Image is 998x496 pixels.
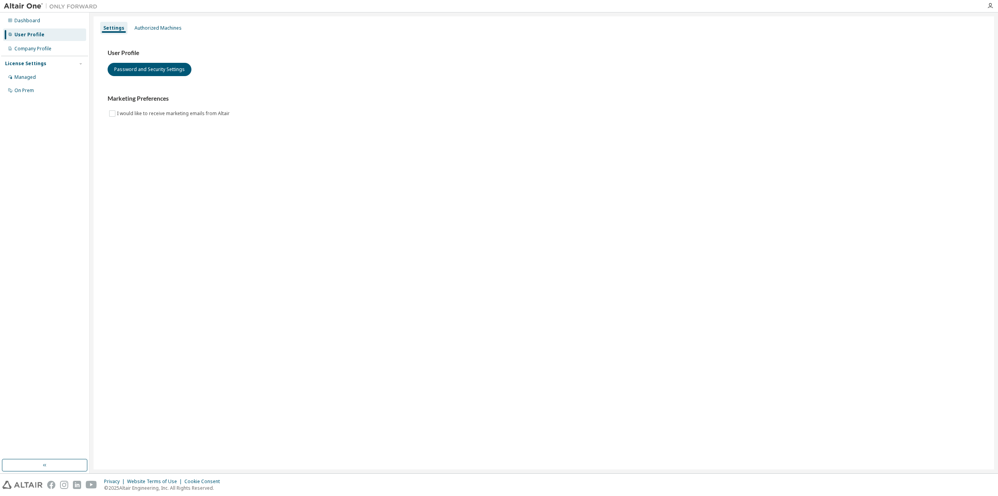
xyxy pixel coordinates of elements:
[104,478,127,485] div: Privacy
[73,481,81,489] img: linkedin.svg
[14,46,51,52] div: Company Profile
[14,74,36,80] div: Managed
[108,63,191,76] button: Password and Security Settings
[134,25,182,31] div: Authorized Machines
[2,481,42,489] img: altair_logo.svg
[14,18,40,24] div: Dashboard
[47,481,55,489] img: facebook.svg
[104,485,225,491] p: © 2025 Altair Engineering, Inc. All Rights Reserved.
[60,481,68,489] img: instagram.svg
[86,481,97,489] img: youtube.svg
[127,478,184,485] div: Website Terms of Use
[117,109,231,118] label: I would like to receive marketing emails from Altair
[4,2,101,10] img: Altair One
[14,32,44,38] div: User Profile
[108,95,980,103] h3: Marketing Preferences
[14,87,34,94] div: On Prem
[184,478,225,485] div: Cookie Consent
[108,49,980,57] h3: User Profile
[103,25,124,31] div: Settings
[5,60,46,67] div: License Settings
